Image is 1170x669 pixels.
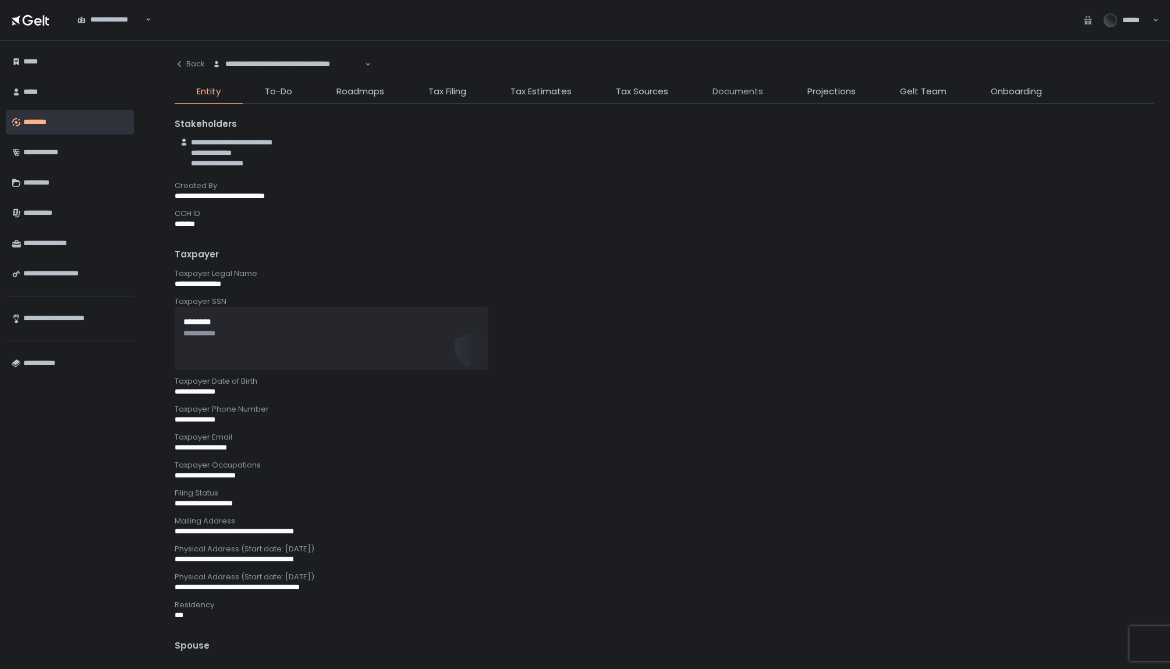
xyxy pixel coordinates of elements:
div: Filing Status [175,488,1154,498]
div: Taxpayer Occupations [175,460,1154,470]
input: Search for option [77,25,144,37]
div: Mailing Address [175,516,1154,526]
span: Gelt Team [900,85,946,98]
span: Projections [807,85,856,98]
div: Residency [175,600,1154,610]
div: Physical Address (Start date: [DATE]) [175,572,1154,582]
span: To-Do [265,85,292,98]
div: Taxpayer Legal Name [175,268,1154,279]
div: Created By [175,180,1154,191]
div: Stakeholders [175,118,1154,131]
span: Roadmaps [336,85,384,98]
span: Documents [712,85,763,98]
div: Search for option [70,8,151,33]
input: Search for option [212,69,364,81]
span: Entity [197,85,221,98]
div: Search for option [205,52,371,77]
span: Tax Sources [616,85,668,98]
div: Physical Address (Start date: [DATE]) [175,544,1154,554]
button: Back [175,52,205,76]
div: Taxpayer Email [175,432,1154,443]
div: Taxpayer [175,248,1154,261]
div: CCH ID [175,208,1154,219]
div: Taxpayer Date of Birth [175,376,1154,387]
div: Back [175,59,205,69]
div: Spouse [175,639,1154,653]
div: Taxpayer SSN [175,296,1154,307]
span: Onboarding [991,85,1042,98]
div: Taxpayer Phone Number [175,404,1154,415]
span: Tax Estimates [510,85,572,98]
span: Tax Filing [428,85,466,98]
